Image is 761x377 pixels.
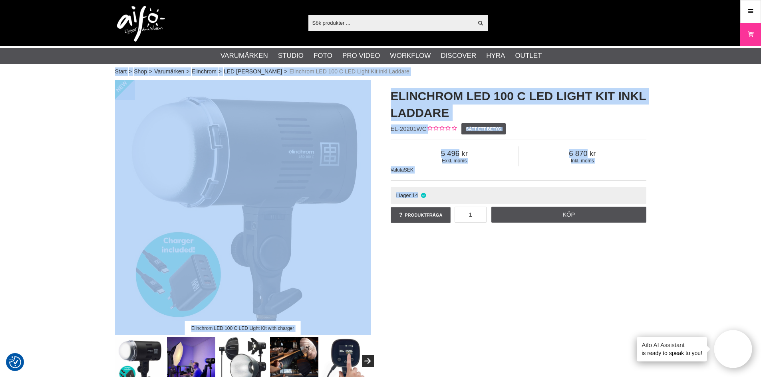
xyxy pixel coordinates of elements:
span: SEK [404,167,413,173]
a: Hyra [486,51,505,61]
span: > [186,67,189,76]
a: Sätt ett betyg [461,123,506,134]
span: Exkl. moms [391,158,519,164]
button: Samtyckesinställningar [9,355,21,369]
span: > [284,67,287,76]
span: 6 870 [519,149,646,158]
a: Start [115,67,127,76]
a: Discover [441,51,476,61]
a: Foto [314,51,332,61]
a: Produktfråga [391,207,451,223]
a: LED [PERSON_NAME] [224,67,282,76]
h4: Aifo AI Assistant [642,341,702,349]
div: Kundbetyg: 0 [427,125,457,133]
h1: Elinchrom LED 100 C LED Light Kit inkl Laddare [391,88,646,121]
span: Inkl. moms [519,158,646,164]
div: is ready to speak to you! [637,337,707,361]
span: Elinchrom LED 100 C LED Light Kit inkl Laddare [289,67,409,76]
img: Elinchrom LED 100 C LED Light Kit with charger [115,80,371,335]
img: Revisit consent button [9,356,21,368]
a: Workflow [390,51,431,61]
a: Shop [134,67,147,76]
button: Next [362,355,374,367]
span: EL-20201WC [391,125,427,132]
a: Studio [278,51,304,61]
span: I lager [396,192,411,198]
span: 5 496 [391,149,519,158]
span: > [219,67,222,76]
a: Elinchrom [192,67,217,76]
a: Köp [491,207,646,223]
span: > [149,67,152,76]
a: Varumärken [154,67,184,76]
i: I lager [420,192,427,198]
a: Varumärken [221,51,268,61]
span: > [129,67,132,76]
span: Valuta [391,167,404,173]
div: Elinchrom LED 100 C LED Light Kit with charger [185,321,301,335]
input: Sök produkter ... [308,17,473,29]
a: Outlet [515,51,542,61]
a: Pro Video [342,51,380,61]
img: logo.png [117,6,165,42]
span: 14 [412,192,418,198]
